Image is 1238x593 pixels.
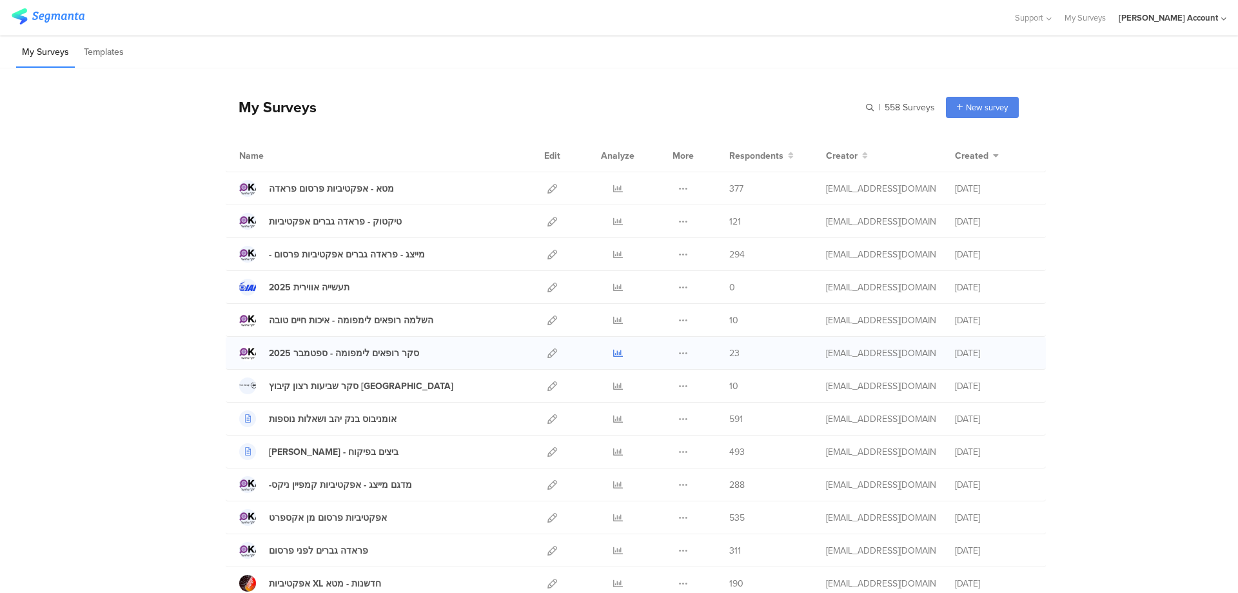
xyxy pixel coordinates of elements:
span: Created [955,149,988,163]
a: אומניבוס בנק יהב ושאלות נוספות [239,410,397,427]
button: Creator [826,149,868,163]
div: אסף פינק - ביצים בפיקוח [269,445,398,459]
a: אפקטיביות פרסום מן אקספרט [239,509,387,526]
a: מטא - אפקטיביות פרסום פראדה [239,180,394,197]
span: 10 [729,379,738,393]
a: [PERSON_NAME] - ביצים בפיקוח [239,443,398,460]
div: אומניבוס בנק יהב ושאלות נוספות [269,412,397,426]
span: 535 [729,511,745,525]
div: miri@miridikman.co.il [826,248,936,261]
div: [DATE] [955,281,1032,294]
span: 23 [729,347,740,360]
div: miri@miridikman.co.il [826,478,936,492]
div: [PERSON_NAME] Account [1119,12,1218,24]
div: Analyze [598,139,637,172]
a: השלמה רופאים לימפומה - איכות חיים טובה [239,312,433,328]
span: 377 [729,182,743,196]
div: [DATE] [955,248,1032,261]
span: 190 [729,577,743,590]
span: Support [1015,12,1043,24]
span: 311 [729,544,741,558]
div: - מייצג - פראדה גברים אפקטיביות פרסום [269,248,425,261]
div: [DATE] [955,544,1032,558]
div: Edit [538,139,566,172]
div: [DATE] [955,182,1032,196]
div: [DATE] [955,445,1032,459]
span: 591 [729,412,743,426]
span: 288 [729,478,745,492]
div: [DATE] [955,347,1032,360]
a: אפקטיביות XL חדשנות - מטא [239,575,381,592]
span: | [876,101,882,114]
a: - מייצג - פראדה גברים אפקטיביות פרסום [239,246,425,263]
div: פראדה גברים לפני פרסום [269,544,368,558]
div: miri@miridikman.co.il [826,281,936,294]
div: אפקטיביות XL חדשנות - מטא [269,577,381,590]
li: My Surveys [16,37,75,68]
div: [DATE] [955,314,1032,327]
div: miri@miridikman.co.il [826,577,936,590]
button: Respondents [729,149,794,163]
div: miri@miridikman.co.il [826,511,936,525]
div: תעשייה אווירית 2025 [269,281,349,294]
img: segmanta logo [12,8,84,25]
div: miri@miridikman.co.il [826,445,936,459]
div: miri@miridikman.co.il [826,182,936,196]
div: השלמה רופאים לימפומה - איכות חיים טובה [269,314,433,327]
div: My Surveys [226,96,317,118]
a: טיקטוק - פראדה גברים אפקטיביות [239,213,402,230]
div: miri@miridikman.co.il [826,412,936,426]
div: [DATE] [955,412,1032,426]
a: סקר שביעות רצון קיבוץ [GEOGRAPHIC_DATA] [239,377,453,394]
div: [DATE] [955,511,1032,525]
div: אפקטיביות פרסום מן אקספרט [269,511,387,525]
span: 294 [729,248,745,261]
a: -מדגם מייצג - אפקטיביות קמפיין ניקס [239,476,412,493]
div: [DATE] [955,215,1032,228]
span: Respondents [729,149,783,163]
div: More [669,139,697,172]
div: miri@miridikman.co.il [826,379,936,393]
div: -מדגם מייצג - אפקטיביות קמפיין ניקס [269,478,412,492]
div: סקר רופאים לימפומה - ספטמבר 2025 [269,347,419,360]
div: miri@miridikman.co.il [826,314,936,327]
a: סקר רופאים לימפומה - ספטמבר 2025 [239,345,419,361]
div: miri@miridikman.co.il [826,215,936,228]
button: Created [955,149,999,163]
span: 0 [729,281,735,294]
span: 10 [729,314,738,327]
div: סקר שביעות רצון קיבוץ כנרת [269,379,453,393]
span: 121 [729,215,741,228]
div: [DATE] [955,478,1032,492]
span: 493 [729,445,745,459]
a: תעשייה אווירית 2025 [239,279,349,296]
div: מטא - אפקטיביות פרסום פראדה [269,182,394,196]
div: טיקטוק - פראדה גברים אפקטיביות [269,215,402,228]
div: miri@miridikman.co.il [826,347,936,360]
div: [DATE] [955,379,1032,393]
span: New survey [966,101,1008,114]
div: Name [239,149,317,163]
span: 558 Surveys [885,101,935,114]
li: Templates [78,37,130,68]
div: [DATE] [955,577,1032,590]
a: פראדה גברים לפני פרסום [239,542,368,559]
span: Creator [826,149,858,163]
div: miri@miridikman.co.il [826,544,936,558]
